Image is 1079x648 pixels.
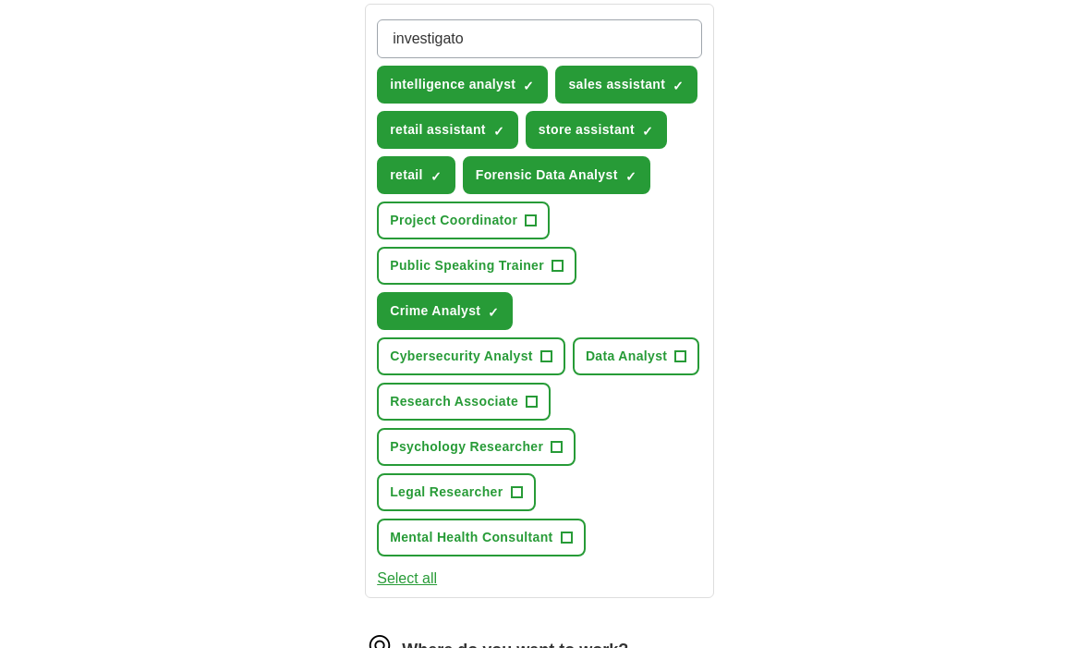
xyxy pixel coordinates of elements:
[390,528,552,547] span: Mental Health Consultant
[377,156,455,194] button: retail✓
[390,165,423,185] span: retail
[377,111,518,149] button: retail assistant✓
[377,66,548,104] button: intelligence analyst✓
[625,169,636,184] span: ✓
[377,19,702,58] input: Type a job title and press enter
[390,437,543,457] span: Psychology Researcher
[476,165,618,185] span: Forensic Data Analyst
[488,305,499,320] span: ✓
[390,301,480,321] span: Crime Analyst
[673,79,684,93] span: ✓
[377,473,535,511] button: Legal Researcher
[430,169,442,184] span: ✓
[493,124,504,139] span: ✓
[523,79,534,93] span: ✓
[586,347,668,366] span: Data Analyst
[390,256,544,275] span: Public Speaking Trainer
[539,120,635,140] span: store assistant
[377,519,585,556] button: Mental Health Consultant
[390,347,533,366] span: Cybersecurity Analyst
[390,75,515,94] span: intelligence analyst
[390,120,486,140] span: retail assistant
[573,337,700,375] button: Data Analyst
[568,75,665,94] span: sales assistant
[377,568,437,590] button: Select all
[526,111,667,149] button: store assistant✓
[377,202,550,239] button: Project Coordinator
[463,156,650,194] button: Forensic Data Analyst✓
[642,124,653,139] span: ✓
[390,483,503,502] span: Legal Researcher
[390,392,518,411] span: Research Associate
[390,211,517,230] span: Project Coordinator
[377,247,576,285] button: Public Speaking Trainer
[377,292,513,330] button: Crime Analyst✓
[377,337,565,375] button: Cybersecurity Analyst
[555,66,697,104] button: sales assistant✓
[377,383,551,421] button: Research Associate
[377,428,576,466] button: Psychology Researcher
